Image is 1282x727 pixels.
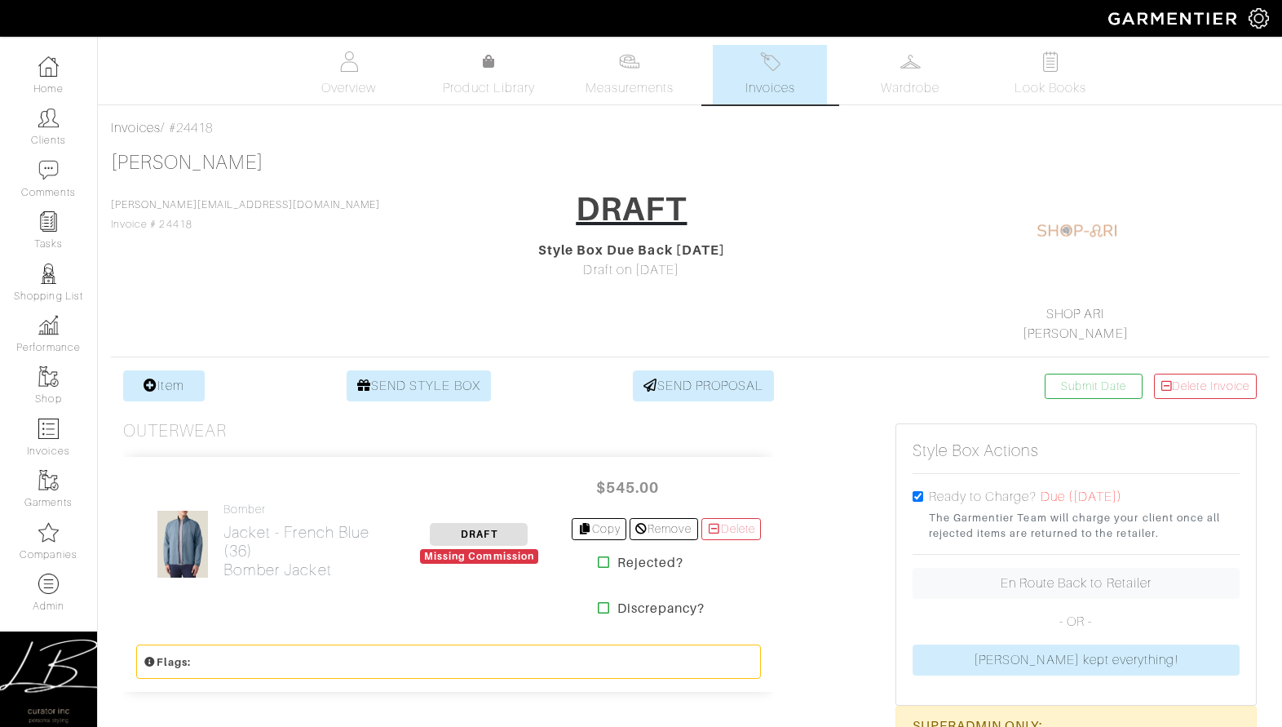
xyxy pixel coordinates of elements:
[913,612,1240,632] p: - OR -
[432,52,546,98] a: Product Library
[1249,8,1269,29] img: gear-icon-white-bd11855cb880d31180b6d7d6211b90ccbf57a29d726f0c71d8c61bd08dd39cc2.png
[1041,51,1061,72] img: todo-9ac3debb85659649dc8f770b8b6100bb5dab4b48dedcbae339e5042a72dfd3cc.svg
[292,45,406,104] a: Overview
[576,189,687,228] h1: DRAFT
[1154,374,1257,399] a: Delete Invoice
[760,51,780,72] img: orders-27d20c2124de7fd6de4e0e44c1d41de31381a507db9b33961299e4e07d508b8c.svg
[701,518,762,540] a: Delete
[38,160,59,180] img: comment-icon-a0a6a9ef722e966f86d9cbdc48e553b5cf19dbc54f86b18d962a5391bc8f6eb6.png
[1100,4,1249,33] img: garmentier-logo-header-white-b43fb05a5012e4ada735d5af1a66efaba907eab6374d6393d1fbf88cb4ef424d.png
[321,78,376,98] span: Overview
[913,441,1040,460] h5: Style Box Actions
[619,51,639,72] img: measurements-466bbee1fd09ba9460f595b01e5d73f9e2bff037440d3c8f018324cb6cdf7a4a.svg
[1023,326,1129,341] a: [PERSON_NAME]
[338,51,359,72] img: basicinfo-40fd8af6dae0f16599ec9e87c0ef1c0a1fdea2edbe929e3d69a839185d80c458.svg
[123,370,205,401] a: Item
[881,78,939,98] span: Wardrobe
[578,470,676,505] span: $545.00
[572,45,687,104] a: Measurements
[38,108,59,128] img: clients-icon-6bae9207a08558b7cb47a8932f037763ab4055f8c8b6bfacd5dc20c3e0201464.png
[1045,374,1143,399] a: Submit Date
[38,574,59,594] img: custom-products-icon-6973edde1b6c6774590e2ad28d3d057f2f42decad08aa0e48061009ba2575b3a.png
[443,78,535,98] span: Product Library
[38,315,59,335] img: graph-8b7af3c665d003b59727f371ae50e7771705bf0c487971e6e97d053d13c5068d.png
[630,518,697,540] a: Remove
[1037,190,1118,272] img: 1604236452839.png.png
[617,553,683,573] strong: Rejected?
[617,599,705,618] strong: Discrepancy?
[111,118,1269,138] div: / #24418
[572,518,626,540] a: Copy
[111,152,263,173] a: [PERSON_NAME]
[347,370,491,401] a: SEND STYLE BOX
[929,487,1037,507] label: Ready to Charge?
[223,503,387,579] a: Bomber Jacket - French Blue (36)Bomber Jacket
[1041,490,1123,504] span: Due ([DATE])
[38,470,59,490] img: garments-icon-b7da505a4dc4fd61783c78ac3ca0ef83fa9d6f193b1c9dc38574b1d14d53ca28.png
[1015,78,1087,98] span: Look Books
[144,656,191,668] small: Flags:
[223,503,387,516] h4: Bomber
[586,78,674,98] span: Measurements
[223,523,387,579] h2: Jacket - French Blue (36) Bomber Jacket
[900,51,921,72] img: wardrobe-487a4870c1b7c33e795ec22d11cfc2ed9d08956e64fb3008fe2437562e282088.svg
[420,549,538,564] div: Missing Commission
[38,522,59,543] img: companies-icon-14a0f246c7e91f24465de634b560f0151b0cc5c9ce11af5fac52e6d7d6371812.png
[633,370,775,401] a: SEND PROPOSAL
[993,45,1107,104] a: Look Books
[853,45,967,104] a: Wardrobe
[451,241,812,260] div: Style Box Due Back [DATE]
[430,526,528,541] a: DRAFT
[111,199,380,230] span: Invoice # 24418
[913,645,1240,676] a: [PERSON_NAME] kept everything!
[38,264,59,284] img: stylists-icon-eb353228a002819b7ec25b43dbf5f0378dd9e0616d9560372ff212230b889e62.png
[111,121,161,135] a: Invoices
[1046,307,1104,321] a: SHOP ARI
[38,211,59,232] img: reminder-icon-8004d30b9f0a5d33ae49ab947aed9ed385cf756f9e5892f1edd6e32f2345188e.png
[913,568,1240,599] a: En Route Back to Retailer
[745,78,795,98] span: Invoices
[713,45,827,104] a: Invoices
[565,184,697,241] a: DRAFT
[929,510,1240,541] small: The Garmentier Team will charge your client once all rejected items are returned to the retailer.
[451,260,812,280] div: Draft on [DATE]
[38,366,59,387] img: garments-icon-b7da505a4dc4fd61783c78ac3ca0ef83fa9d6f193b1c9dc38574b1d14d53ca28.png
[38,56,59,77] img: dashboard-icon-dbcd8f5a0b271acd01030246c82b418ddd0df26cd7fceb0bd07c9910d44c42f6.png
[111,199,380,211] a: [PERSON_NAME][EMAIL_ADDRESS][DOMAIN_NAME]
[157,510,209,578] img: yRDjyN7Qm2mHE99h8JJyThqh
[430,523,528,546] span: DRAFT
[123,421,227,441] h3: Outerwear
[38,419,59,439] img: orders-icon-0abe47150d42831381b5fb84f609e132dff9fe21cb692f30cb5eec754e2cba89.png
